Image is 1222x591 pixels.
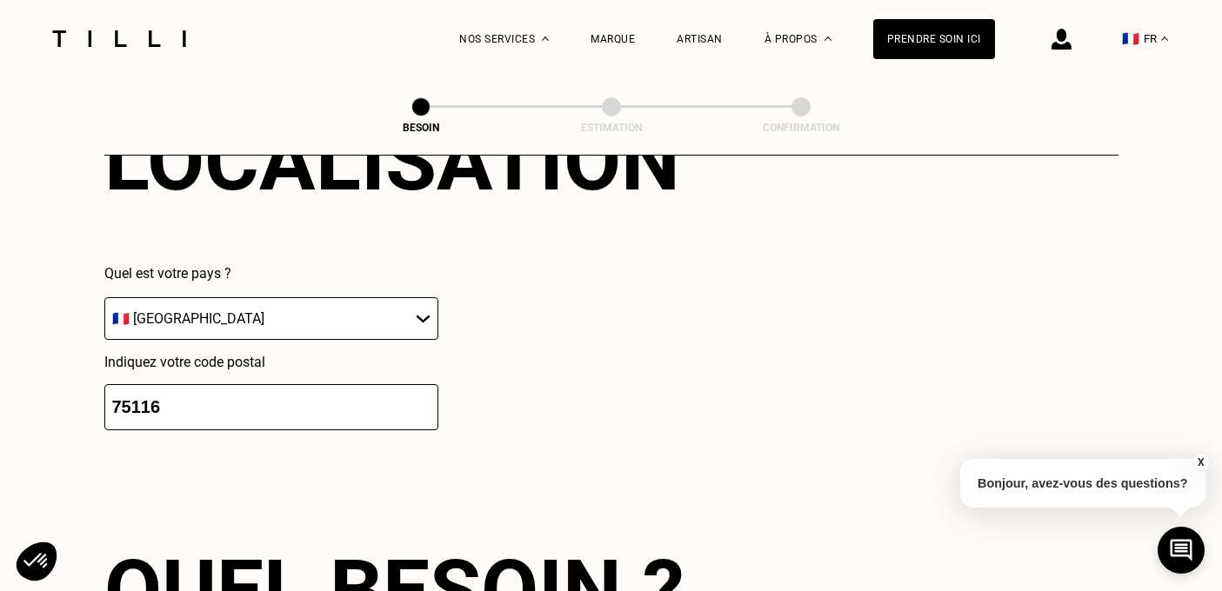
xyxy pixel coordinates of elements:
div: Besoin [334,122,508,134]
a: Prendre soin ici [873,19,995,59]
p: Bonjour, avez-vous des questions? [960,459,1205,508]
span: 🇫🇷 [1122,30,1139,47]
img: Menu déroulant [542,37,549,41]
div: Localisation [104,112,680,209]
img: menu déroulant [1161,37,1168,41]
input: 75001 or 69008 [104,384,438,430]
img: Logo du service de couturière Tilli [46,30,192,47]
img: icône connexion [1052,29,1072,50]
button: X [1192,453,1209,472]
p: Quel est votre pays ? [104,265,438,282]
a: Artisan [677,33,723,45]
a: Marque [591,33,635,45]
img: Menu déroulant à propos [825,37,831,41]
div: Estimation [524,122,698,134]
div: Confirmation [714,122,888,134]
p: Indiquez votre code postal [104,354,438,370]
